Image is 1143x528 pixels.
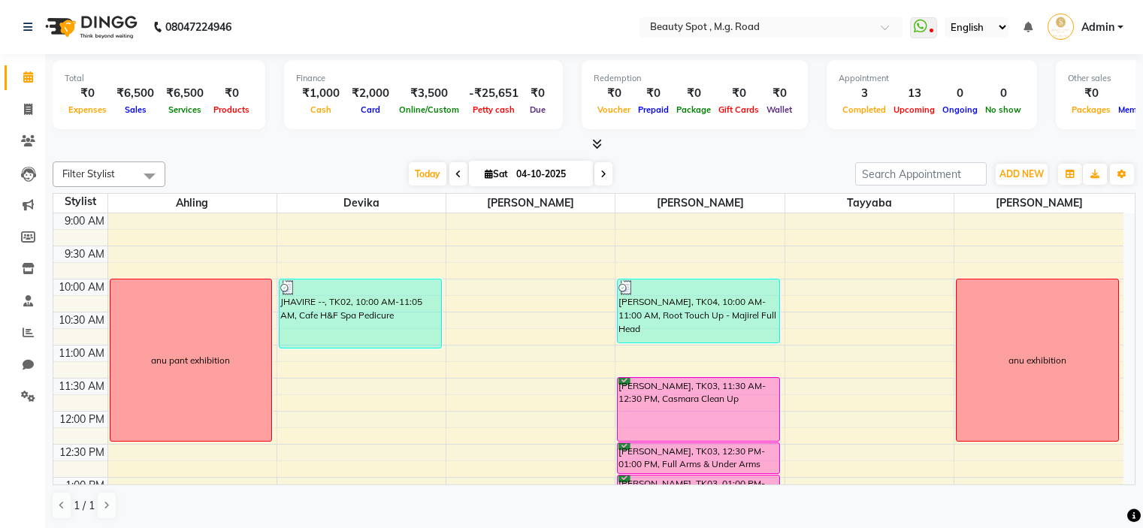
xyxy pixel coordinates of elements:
[855,162,987,186] input: Search Appointment
[1048,14,1074,40] img: Admin
[981,104,1025,115] span: No show
[53,194,107,210] div: Stylist
[981,85,1025,102] div: 0
[512,163,587,186] input: 2025-10-04
[446,194,615,213] span: [PERSON_NAME]
[673,85,715,102] div: ₹0
[763,85,796,102] div: ₹0
[785,194,954,213] span: Tayyaba
[594,104,634,115] span: Voucher
[615,194,784,213] span: [PERSON_NAME]
[65,85,110,102] div: ₹0
[763,104,796,115] span: Wallet
[1008,354,1066,367] div: anu exhibition
[1068,104,1114,115] span: Packages
[395,85,463,102] div: ₹3,500
[357,104,384,115] span: Card
[160,85,210,102] div: ₹6,500
[62,478,107,493] div: 1:00 PM
[165,6,231,48] b: 08047224946
[108,194,277,213] span: Ahling
[296,72,551,85] div: Finance
[481,168,512,180] span: Sat
[634,104,673,115] span: Prepaid
[65,104,110,115] span: Expenses
[56,412,107,427] div: 12:00 PM
[939,104,981,115] span: Ongoing
[346,85,395,102] div: ₹2,000
[594,85,634,102] div: ₹0
[839,104,890,115] span: Completed
[1068,85,1114,102] div: ₹0
[634,85,673,102] div: ₹0
[165,104,205,115] span: Services
[526,104,549,115] span: Due
[38,6,141,48] img: logo
[56,379,107,394] div: 11:30 AM
[999,168,1044,180] span: ADD NEW
[954,194,1123,213] span: [PERSON_NAME]
[56,279,107,295] div: 10:00 AM
[715,104,763,115] span: Gift Cards
[618,475,779,490] div: [PERSON_NAME], TK03, 01:00 PM-01:15 PM, Eyebrows + U Lip Threading
[62,246,107,262] div: 9:30 AM
[715,85,763,102] div: ₹0
[409,162,446,186] span: Today
[618,443,779,473] div: [PERSON_NAME], TK03, 12:30 PM-01:00 PM, Full Arms & Under Arms Waxing
[996,164,1048,185] button: ADD NEW
[151,354,230,367] div: anu pant exhibition
[280,279,441,348] div: JHAVIRE --, TK02, 10:00 AM-11:05 AM, Cafe H&F Spa Pedicure
[594,72,796,85] div: Redemption
[463,85,525,102] div: -₹25,651
[673,104,715,115] span: Package
[74,498,95,514] span: 1 / 1
[939,85,981,102] div: 0
[110,85,160,102] div: ₹6,500
[277,194,446,213] span: Devika
[210,85,253,102] div: ₹0
[56,445,107,460] div: 12:30 PM
[210,104,253,115] span: Products
[56,345,107,361] div: 11:00 AM
[1081,20,1114,35] span: Admin
[525,85,551,102] div: ₹0
[296,85,346,102] div: ₹1,000
[839,72,1025,85] div: Appointment
[618,378,779,441] div: [PERSON_NAME], TK03, 11:30 AM-12:30 PM, Casmara Clean Up
[890,104,939,115] span: Upcoming
[56,312,107,328] div: 10:30 AM
[62,213,107,229] div: 9:00 AM
[839,85,890,102] div: 3
[890,85,939,102] div: 13
[469,104,519,115] span: Petty cash
[618,279,779,342] div: [PERSON_NAME], TK04, 10:00 AM-11:00 AM, Root Touch Up - Majirel Full Head
[395,104,463,115] span: Online/Custom
[62,167,115,180] span: Filter Stylist
[65,72,253,85] div: Total
[121,104,150,115] span: Sales
[307,104,335,115] span: Cash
